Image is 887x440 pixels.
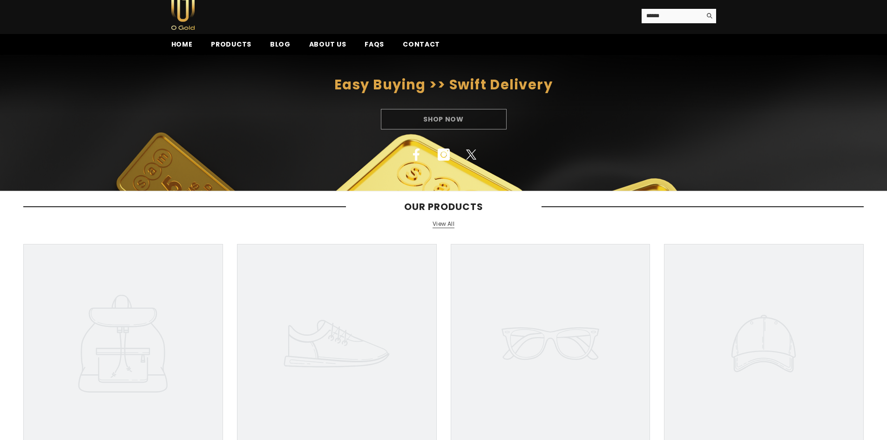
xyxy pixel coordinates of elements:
[261,39,300,55] a: Blog
[433,220,454,228] a: View All
[365,40,384,49] span: FAQs
[270,40,291,49] span: Blog
[355,39,393,55] a: FAQs
[211,40,251,49] span: Products
[300,39,356,55] a: About us
[162,39,202,55] a: Home
[642,9,716,23] summary: Search
[393,39,449,55] a: Contact
[202,39,261,55] a: Products
[309,40,346,49] span: About us
[346,201,542,212] span: Our Products
[171,40,193,49] span: Home
[403,40,440,49] span: Contact
[702,9,716,23] button: Search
